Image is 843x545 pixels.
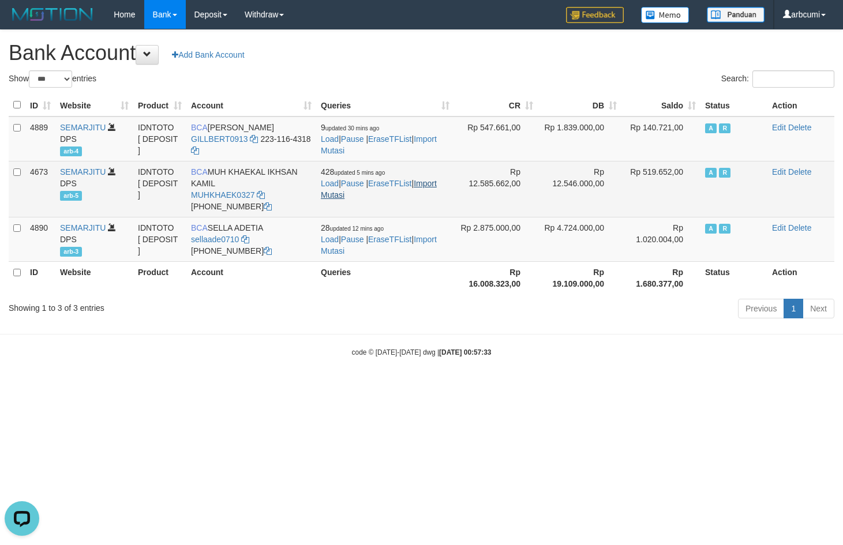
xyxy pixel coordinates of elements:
td: Rp 4.724.000,00 [538,217,621,261]
label: Show entries [9,70,96,88]
a: Delete [788,223,811,232]
a: Delete [788,167,811,176]
a: Import Mutasi [321,134,437,155]
a: Edit [772,167,786,176]
span: | | | [321,223,437,255]
span: arb-3 [60,247,82,257]
a: Copy 7152165849 to clipboard [264,202,272,211]
span: arb-4 [60,146,82,156]
th: Action [767,261,834,294]
td: Rp 519.652,00 [621,161,700,217]
a: Load [321,235,339,244]
span: Active [705,168,717,178]
a: Copy GILLBERT0913 to clipboard [250,134,258,144]
td: 4890 [25,217,55,261]
a: Pause [341,179,364,188]
span: Active [705,224,717,234]
th: CR: activate to sort column ascending [454,94,538,116]
th: Status [700,94,767,116]
td: Rp 12.546.000,00 [538,161,621,217]
a: SEMARJITU [60,123,106,132]
a: Next [803,299,834,318]
th: ID: activate to sort column ascending [25,94,55,116]
span: Running [719,168,730,178]
td: IDNTOTO [ DEPOSIT ] [133,161,186,217]
th: Queries: activate to sort column ascending [316,94,454,116]
a: MUHKHAEK0327 [191,190,255,200]
td: Rp 547.661,00 [454,116,538,161]
th: Rp 16.008.323,00 [454,261,538,294]
label: Search: [721,70,834,88]
a: EraseTFList [368,235,411,244]
th: Website [55,261,133,294]
a: Copy 2231164318 to clipboard [191,146,199,155]
span: 9 [321,123,379,132]
span: Running [719,224,730,234]
span: updated 5 mins ago [334,170,385,176]
span: BCA [191,223,208,232]
td: Rp 12.585.662,00 [454,161,538,217]
a: Copy 6127014665 to clipboard [264,246,272,255]
a: 1 [784,299,803,318]
span: 428 [321,167,385,176]
td: MUH KHAEKAL IKHSAN KAMIL [PHONE_NUMBER] [186,161,316,217]
a: sellaade0710 [191,235,239,244]
a: Pause [341,235,364,244]
a: Edit [772,223,786,232]
strong: [DATE] 00:57:33 [439,348,491,356]
button: Open LiveChat chat widget [5,5,39,39]
span: BCA [191,167,208,176]
a: Load [321,134,339,144]
small: code © [DATE]-[DATE] dwg | [352,348,492,356]
img: MOTION_logo.png [9,6,96,23]
a: Previous [738,299,784,318]
a: Copy sellaade0710 to clipboard [241,235,249,244]
span: updated 30 mins ago [325,125,379,131]
input: Search: [752,70,834,88]
th: Rp 1.680.377,00 [621,261,700,294]
th: Action [767,94,834,116]
td: Rp 2.875.000,00 [454,217,538,261]
td: 4889 [25,116,55,161]
span: | | | [321,167,437,200]
span: | | | [321,123,437,155]
a: Edit [772,123,786,132]
th: Product: activate to sort column ascending [133,94,186,116]
span: Active [705,123,717,133]
a: Delete [788,123,811,132]
td: SELLA ADETIA [PHONE_NUMBER] [186,217,316,261]
td: [PERSON_NAME] 223-116-4318 [186,116,316,161]
td: 4673 [25,161,55,217]
th: ID [25,261,55,294]
th: Account: activate to sort column ascending [186,94,316,116]
span: 28 [321,223,384,232]
a: Add Bank Account [164,45,252,65]
th: Rp 19.109.000,00 [538,261,621,294]
a: Pause [341,134,364,144]
a: EraseTFList [368,134,411,144]
img: Feedback.jpg [566,7,624,23]
a: SEMARJITU [60,223,106,232]
td: Rp 1.839.000,00 [538,116,621,161]
a: GILLBERT0913 [191,134,248,144]
th: Status [700,261,767,294]
td: DPS [55,161,133,217]
td: DPS [55,116,133,161]
td: IDNTOTO [ DEPOSIT ] [133,217,186,261]
select: Showentries [29,70,72,88]
div: Showing 1 to 3 of 3 entries [9,298,343,314]
img: Button%20Memo.svg [641,7,690,23]
th: Account [186,261,316,294]
span: BCA [191,123,208,132]
th: DB: activate to sort column ascending [538,94,621,116]
a: Load [321,179,339,188]
td: Rp 140.721,00 [621,116,700,161]
a: EraseTFList [368,179,411,188]
th: Product [133,261,186,294]
td: IDNTOTO [ DEPOSIT ] [133,116,186,161]
span: Running [719,123,730,133]
span: arb-5 [60,191,82,201]
th: Website: activate to sort column ascending [55,94,133,116]
a: Copy MUHKHAEK0327 to clipboard [257,190,265,200]
a: Import Mutasi [321,235,437,255]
